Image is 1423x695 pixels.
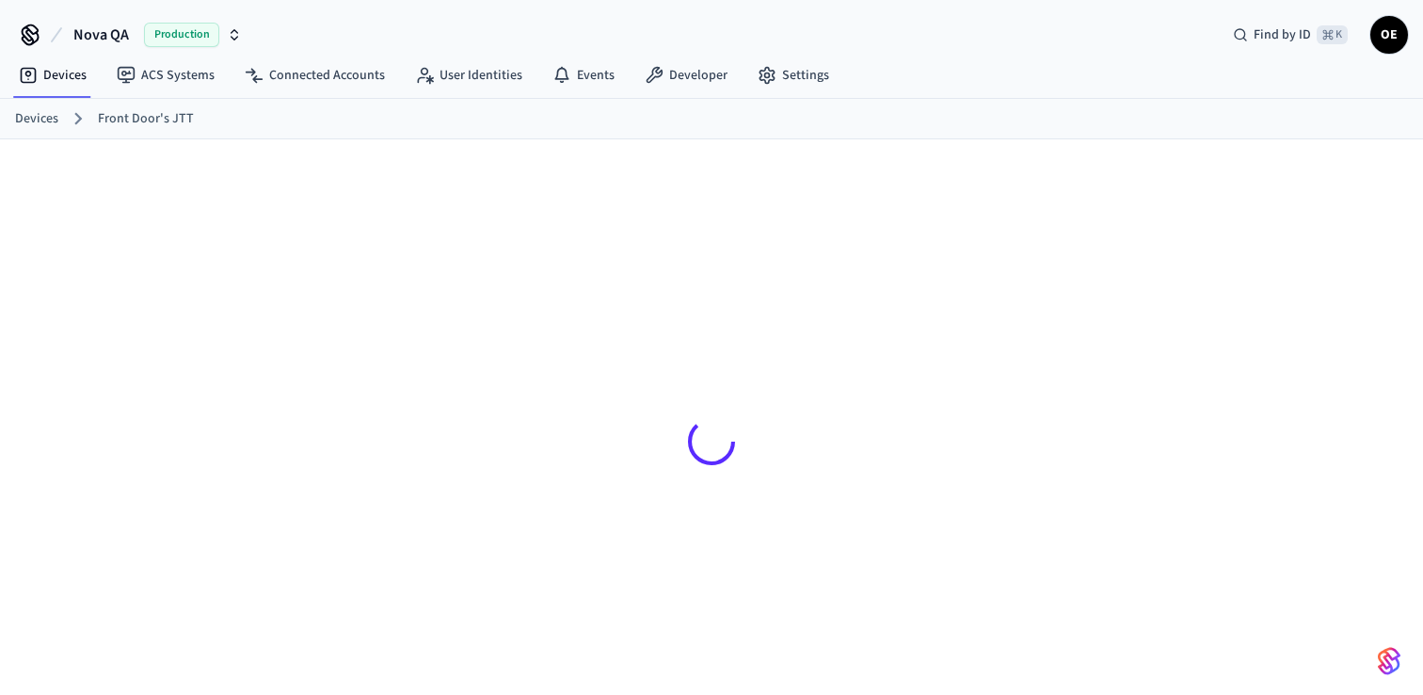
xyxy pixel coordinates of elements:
[1370,16,1408,54] button: OE
[73,24,129,46] span: Nova QA
[537,58,630,92] a: Events
[1372,18,1406,52] span: OE
[743,58,844,92] a: Settings
[98,109,194,129] a: Front Door's JTT
[144,23,219,47] span: Production
[1317,25,1348,44] span: ⌘ K
[15,109,58,129] a: Devices
[230,58,400,92] a: Connected Accounts
[1218,18,1363,52] div: Find by ID⌘ K
[102,58,230,92] a: ACS Systems
[1378,646,1400,676] img: SeamLogoGradient.69752ec5.svg
[1254,25,1311,44] span: Find by ID
[630,58,743,92] a: Developer
[400,58,537,92] a: User Identities
[4,58,102,92] a: Devices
